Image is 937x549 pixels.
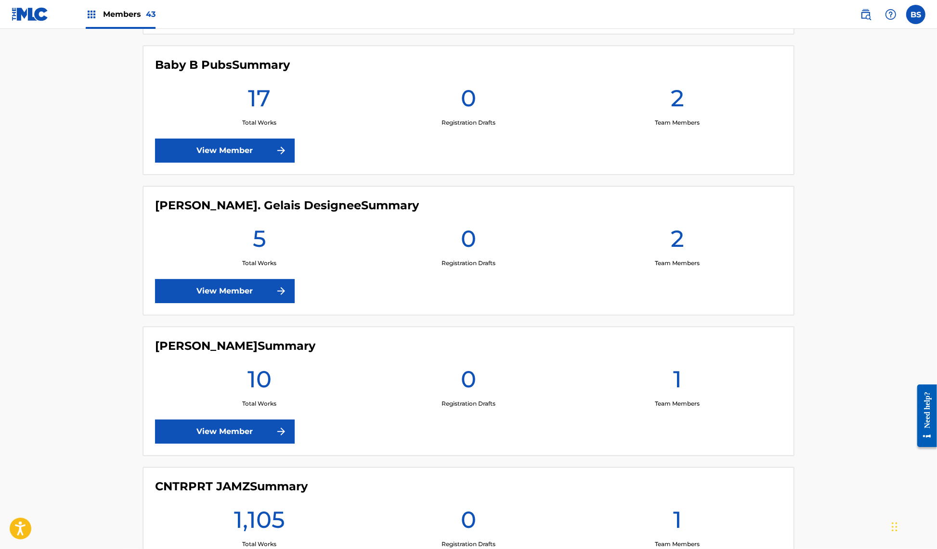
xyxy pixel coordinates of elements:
[461,84,476,118] h1: 0
[673,505,682,540] h1: 1
[86,9,97,20] img: Top Rightsholders
[442,259,495,268] p: Registration Drafts
[461,505,476,540] h1: 0
[442,399,495,408] p: Registration Drafts
[247,365,272,399] h1: 10
[275,285,287,297] img: f7272a7cc735f4ea7f67.svg
[673,365,682,399] h1: 1
[856,5,875,24] a: Public Search
[655,540,700,549] p: Team Members
[248,84,271,118] h1: 17
[242,399,276,408] p: Total Works
[906,5,925,24] div: User Menu
[461,365,476,399] h1: 0
[155,58,290,72] h4: Baby B Pubs
[242,540,276,549] p: Total Works
[242,118,276,127] p: Total Works
[155,479,308,494] h4: CNTRPRT JAMZ
[655,399,700,408] p: Team Members
[461,224,476,259] h1: 0
[155,420,295,444] a: View Member
[253,224,266,259] h1: 5
[155,279,295,303] a: View Member
[146,10,156,19] span: 43
[155,198,419,213] h4: Brendan Michael St. Gelais Designee
[442,540,495,549] p: Registration Drafts
[275,145,287,156] img: f7272a7cc735f4ea7f67.svg
[885,9,897,20] img: help
[671,224,684,259] h1: 2
[671,84,684,118] h1: 2
[155,339,315,353] h4: CARL WAYNE MEEKINS
[655,259,700,268] p: Team Members
[889,503,937,549] iframe: Chat Widget
[860,9,872,20] img: search
[155,139,295,163] a: View Member
[12,7,49,21] img: MLC Logo
[892,512,898,541] div: Drag
[910,377,937,454] iframe: Resource Center
[103,9,156,20] span: Members
[242,259,276,268] p: Total Works
[881,5,900,24] div: Help
[442,118,495,127] p: Registration Drafts
[275,426,287,437] img: f7272a7cc735f4ea7f67.svg
[234,505,285,540] h1: 1,105
[655,118,700,127] p: Team Members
